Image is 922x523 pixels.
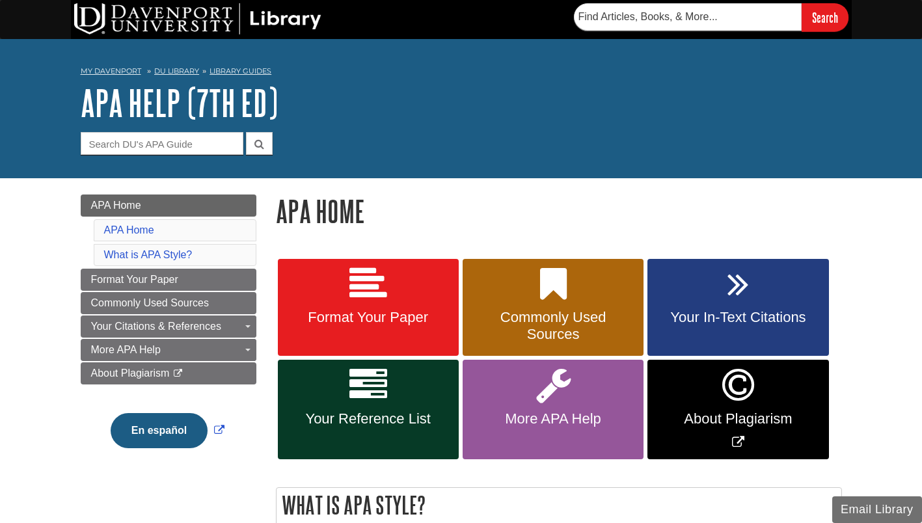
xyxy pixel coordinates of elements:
span: Your Reference List [288,410,449,427]
input: Find Articles, Books, & More... [574,3,802,31]
span: Format Your Paper [288,309,449,326]
a: Commonly Used Sources [463,259,644,356]
form: Searches DU Library's articles, books, and more [574,3,848,31]
h1: APA Home [276,194,842,228]
span: More APA Help [91,344,161,355]
img: DU Library [74,3,321,34]
a: About Plagiarism [81,362,256,384]
a: More APA Help [463,360,644,459]
a: APA Home [104,224,154,235]
span: About Plagiarism [657,410,819,427]
input: Search DU's APA Guide [81,132,243,155]
div: Guide Page Menu [81,194,256,470]
a: My Davenport [81,66,141,77]
a: Your Citations & References [81,315,256,338]
a: Your In-Text Citations [647,259,828,356]
nav: breadcrumb [81,62,842,83]
a: Format Your Paper [81,269,256,291]
input: Search [802,3,848,31]
span: Format Your Paper [91,274,178,285]
span: APA Home [91,200,141,211]
a: Format Your Paper [278,259,459,356]
a: Your Reference List [278,360,459,459]
a: What is APA Style? [104,249,193,260]
a: Link opens in new window [107,425,228,436]
a: More APA Help [81,339,256,361]
button: En español [111,413,208,448]
button: Email Library [832,496,922,523]
a: Commonly Used Sources [81,292,256,314]
i: This link opens in a new window [172,369,183,378]
span: Your Citations & References [91,321,221,332]
a: APA Home [81,194,256,217]
span: More APA Help [472,410,634,427]
a: APA Help (7th Ed) [81,83,278,123]
h2: What is APA Style? [277,488,841,522]
a: Link opens in new window [647,360,828,459]
span: Your In-Text Citations [657,309,819,326]
span: About Plagiarism [91,368,170,379]
a: Library Guides [210,66,271,75]
span: Commonly Used Sources [472,309,634,343]
span: Commonly Used Sources [91,297,209,308]
a: DU Library [154,66,199,75]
